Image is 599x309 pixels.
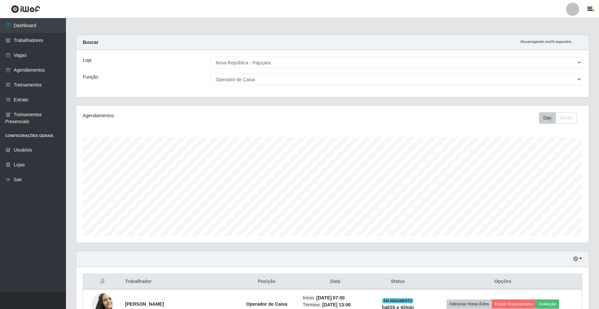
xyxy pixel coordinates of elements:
[539,112,582,124] div: Toolbar with button groups
[382,298,414,303] span: EM ANDAMENTO
[246,301,287,307] strong: Operador de Caixa
[299,274,372,290] th: Data
[520,40,574,44] i: Recarregando em 29 segundos...
[303,294,368,301] li: Início:
[83,57,91,64] label: Loja
[303,301,368,308] li: Término:
[539,112,556,124] button: Day
[83,112,285,119] div: Agendamentos
[536,299,559,309] button: Avaliação
[121,274,235,290] th: Trabalhador
[125,301,164,307] strong: [PERSON_NAME]
[492,299,536,309] button: Forçar Encerramento
[447,299,492,309] button: Adicionar Horas Extra
[316,295,345,300] time: [DATE] 07:00
[83,40,98,45] strong: Buscar
[322,302,351,307] time: [DATE] 13:00
[424,274,582,290] th: Opções
[539,112,577,124] div: First group
[372,274,424,290] th: Status
[83,74,98,81] label: Função
[555,112,577,124] button: Month
[235,274,299,290] th: Posição
[11,5,40,13] img: CoreUI Logo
